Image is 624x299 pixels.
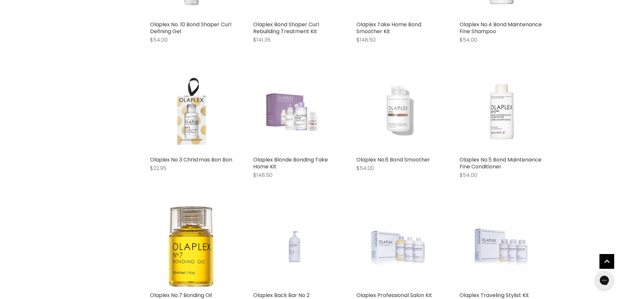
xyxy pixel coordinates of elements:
a: Olaplex Professional Salon Kit [356,291,432,299]
iframe: Gorgias live chat messenger [591,268,617,292]
a: Olaplex Blonde Bonding Take Home Kit [253,156,328,170]
a: Olaplex Traveling Stylist Kit [460,205,543,288]
a: Olaplex Back Bar No 2 [253,291,310,299]
img: Olaplex Blonde Bonding Take Home Kit [253,82,337,140]
a: Olaplex No.4 Bond Maintenance Fine Shampoo [460,21,542,35]
img: Olaplex Professional Salon Kit [370,205,426,288]
span: $148.50 [253,171,273,179]
span: $22.95 [150,164,166,172]
a: Olaplex No 3 Christmas Bon Bon [150,156,232,163]
span: $54.00 [150,36,168,44]
a: Olaplex No.6 Bond Smoother [356,156,430,163]
a: Olaplex Traveling Stylist Kit [460,291,529,299]
img: Olaplex No 3 Christmas Bon Bon [150,69,234,153]
a: Olaplex Back Bar No 2 [253,205,337,288]
a: Olaplex Blonde Bonding Take Home Kit [253,69,337,153]
img: Olaplex Back Bar No 2 [267,205,323,288]
span: $54.00 [460,36,477,44]
img: Olaplex No.5 Bond Maintenance Fine Conditioner [460,69,543,153]
span: $54.00 [460,171,477,179]
img: Olaplex Traveling Stylist Kit [473,205,529,288]
a: Olaplex Take Home Bond Smoother Kit [356,21,421,35]
span: $148.50 [356,36,376,44]
a: Olaplex No. 10 Bond Shaper Curl Defining Gel [150,21,231,35]
span: $141.35 [253,36,271,44]
a: Olaplex No.7 Bonding Oil [150,291,212,299]
a: Olaplex No.5 Bond Maintenance Fine Conditioner [460,156,541,170]
a: Olaplex Bond Shaper Curl Rebuilding Treatment Kit [253,21,319,35]
a: Olaplex Professional Salon Kit [356,205,440,288]
img: Olaplex No.7 Bonding Oil [150,205,234,288]
span: $54.00 [356,164,374,172]
img: Olaplex No.6 Bond Smoother [370,69,426,153]
a: Olaplex No.6 Bond Smoother [356,69,440,153]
